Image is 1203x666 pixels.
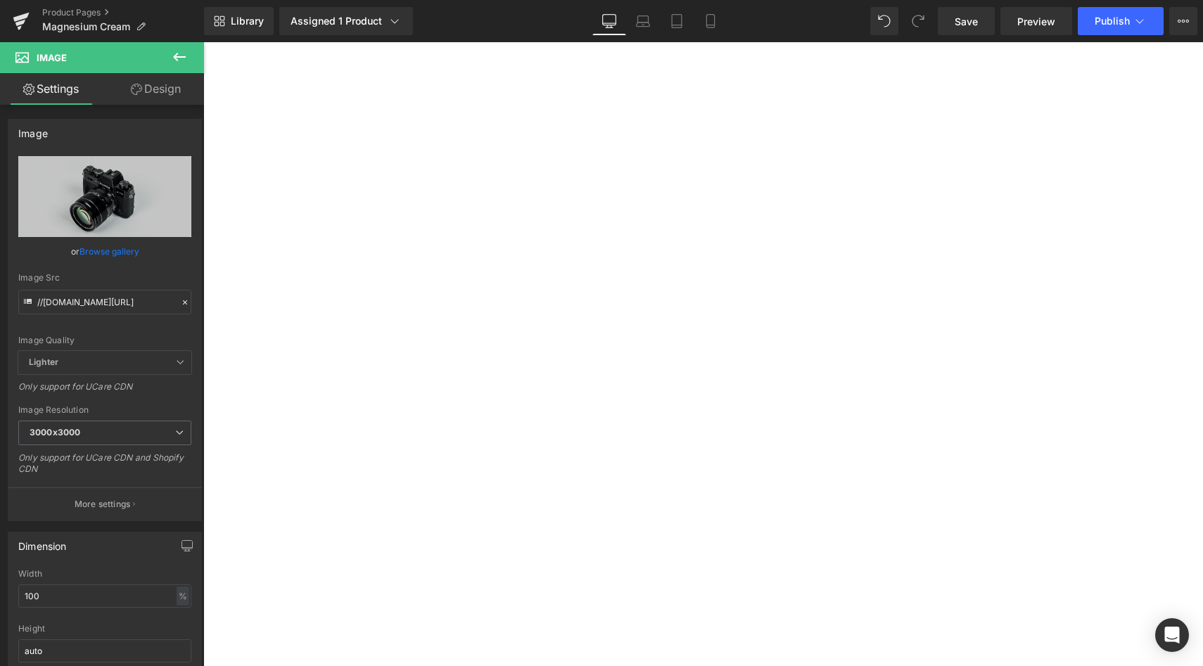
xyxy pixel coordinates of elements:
div: % [177,587,189,606]
div: or [18,244,191,259]
span: Library [231,15,264,27]
a: Tablet [660,7,694,35]
a: Browse gallery [79,239,139,264]
a: New Library [204,7,274,35]
button: More settings [8,487,201,520]
span: Publish [1095,15,1130,27]
span: Save [955,14,978,29]
button: Undo [870,7,898,35]
b: Lighter [29,357,58,367]
a: Desktop [592,7,626,35]
div: Only support for UCare CDN [18,381,191,402]
div: Only support for UCare CDN and Shopify CDN [18,452,191,484]
a: Mobile [694,7,727,35]
div: Image Resolution [18,405,191,415]
button: Publish [1078,7,1164,35]
a: Preview [1000,7,1072,35]
a: Design [105,73,207,105]
div: Height [18,624,191,634]
p: More settings [75,498,131,511]
div: Image Src [18,273,191,283]
input: auto [18,639,191,662]
input: Link [18,290,191,314]
div: Width [18,569,191,579]
div: Image [18,120,48,139]
button: More [1169,7,1197,35]
div: Dimension [18,532,67,552]
div: Assigned 1 Product [291,14,402,28]
input: auto [18,584,191,608]
a: Product Pages [42,7,204,18]
span: Image [37,52,67,63]
span: Magnesium Cream [42,21,130,32]
div: Image Quality [18,335,191,345]
a: Laptop [626,7,660,35]
span: Preview [1017,14,1055,29]
b: 3000x3000 [30,427,80,437]
button: Redo [904,7,932,35]
div: Open Intercom Messenger [1155,618,1189,652]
